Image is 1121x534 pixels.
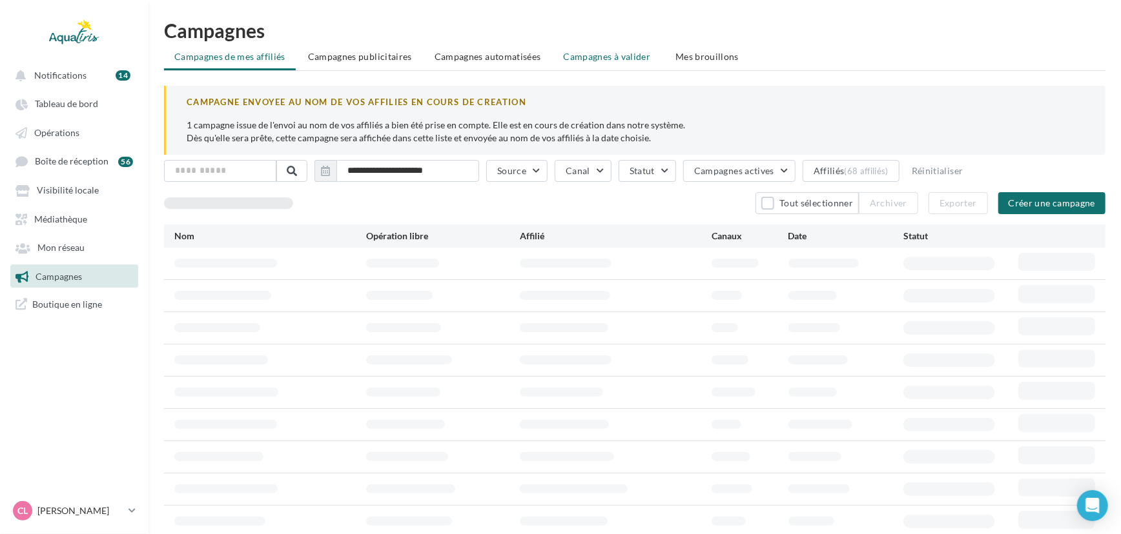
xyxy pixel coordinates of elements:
a: Opérations [8,121,141,144]
button: Réinitialiser [907,163,969,179]
div: Affilié [520,230,712,242]
span: CL [17,504,28,517]
button: Statut [619,160,676,182]
div: Statut [903,230,1018,242]
button: Archiver [859,192,918,214]
a: Médiathèque [8,207,141,230]
div: 56 [118,157,133,167]
button: Notifications 14 [8,63,136,86]
button: Créer une campagne [998,192,1106,214]
span: Visibilité locale [37,185,99,196]
span: Mes brouillons [675,51,739,62]
span: Campagnes publicitaires [308,51,412,62]
span: Mon réseau [37,242,85,253]
a: Campagnes [8,264,141,288]
span: Campagnes automatisées [435,51,541,62]
span: Campagnes à valider [564,50,651,63]
button: Canal [555,160,612,182]
p: 1 campagne issue de l'envoi au nom de vos affiliés a bien été prise en compte. Elle est en cours ... [187,119,1085,144]
p: [PERSON_NAME] [37,504,123,517]
div: Opération libre [366,230,520,242]
div: Canaux [712,230,788,242]
span: Boîte de réception [35,156,108,167]
a: Boîte de réception 56 [8,149,141,173]
button: Tout sélectionner [756,192,859,214]
span: Notifications [34,70,87,81]
h1: Campagnes [164,21,1106,40]
a: Tableau de bord [8,92,141,115]
div: (68 affiliés) [845,166,889,176]
span: Campagnes actives [694,165,774,176]
div: Nom [174,230,366,242]
button: Source [486,160,548,182]
div: 14 [116,70,130,81]
a: Visibilité locale [8,178,141,201]
span: Campagnes [36,271,82,282]
span: Opérations [34,127,79,138]
button: Affiliés(68 affiliés) [803,160,900,182]
div: CAMPAGNE ENVOYEE AU NOM DE VOS AFFILIES EN COURS DE CREATION [187,96,1085,108]
span: Tableau de bord [35,99,98,110]
div: Date [788,230,903,242]
button: Campagnes actives [683,160,796,182]
span: Boutique en ligne [32,298,102,310]
a: CL [PERSON_NAME] [10,499,138,523]
button: Exporter [929,192,988,214]
a: Boutique en ligne [8,293,141,315]
div: Open Intercom Messenger [1077,490,1108,521]
a: Mon réseau [8,235,141,259]
span: Médiathèque [34,213,87,224]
